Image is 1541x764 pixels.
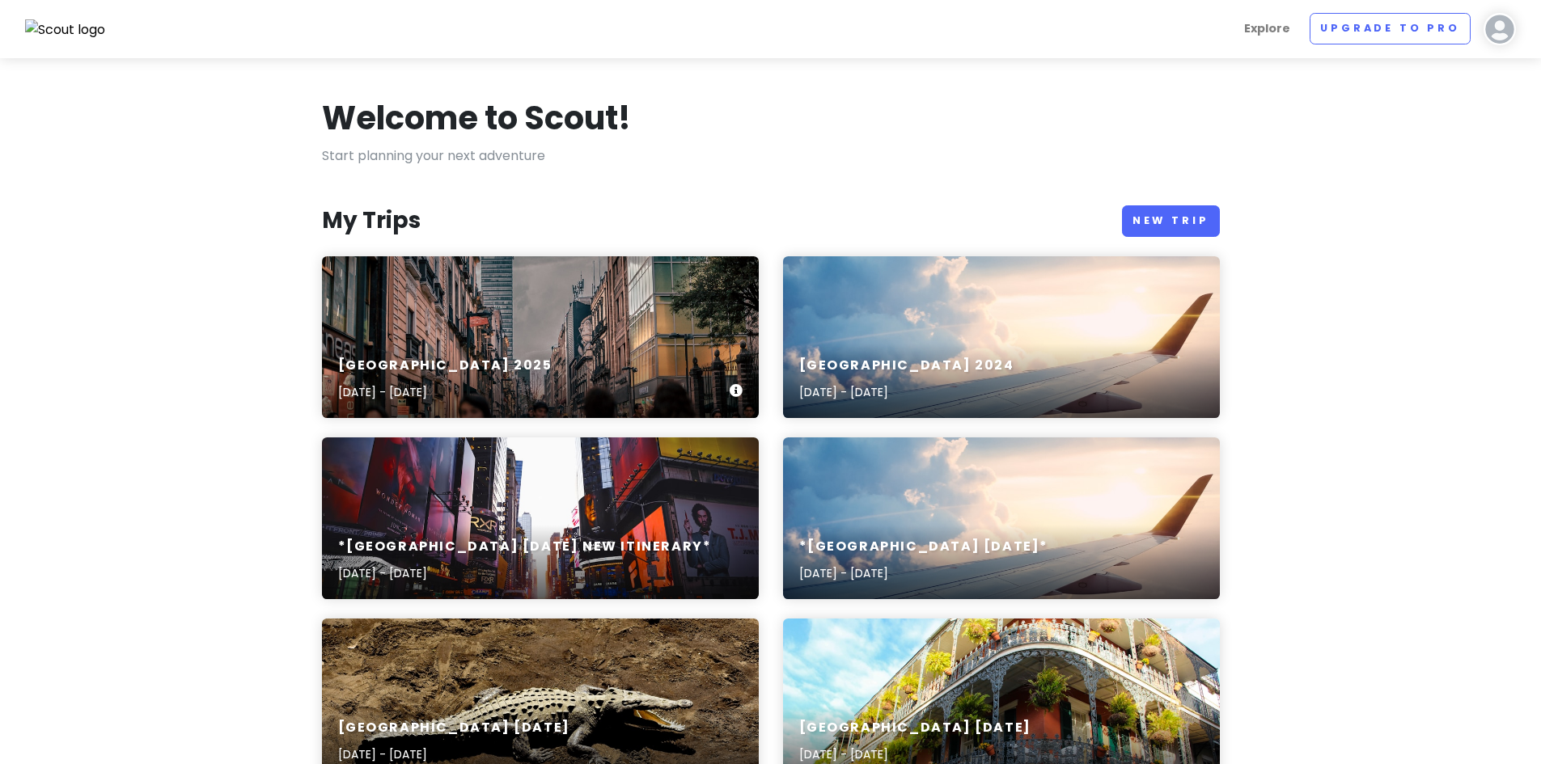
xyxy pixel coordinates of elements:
p: Start planning your next adventure [322,146,1220,167]
h1: Welcome to Scout! [322,97,631,139]
h3: My Trips [322,206,421,235]
a: Explore [1238,13,1297,44]
a: New Trip [1122,205,1220,237]
h6: *[GEOGRAPHIC_DATA] [DATE]* [799,538,1049,555]
a: Time Square, New York during daytime*[GEOGRAPHIC_DATA] [DATE] NEW itinerary*[DATE] - [DATE] [322,437,759,599]
p: [DATE] - [DATE] [799,745,1031,763]
p: [DATE] - [DATE] [338,383,552,401]
h6: [GEOGRAPHIC_DATA] [DATE] [338,720,570,737]
h6: [GEOGRAPHIC_DATA] 2024 [799,357,1014,374]
img: Scout logo [25,19,106,40]
p: [DATE] - [DATE] [799,383,1014,401]
a: aerial photography of airliner[GEOGRAPHIC_DATA] 2024[DATE] - [DATE] [783,256,1220,418]
p: [DATE] - [DATE] [338,745,570,763]
a: Upgrade to Pro [1310,13,1471,44]
a: lot of people walking on street[GEOGRAPHIC_DATA] 2025[DATE] - [DATE] [322,256,759,418]
h6: *[GEOGRAPHIC_DATA] [DATE] NEW itinerary* [338,538,712,555]
img: User profile [1484,13,1516,45]
h6: [GEOGRAPHIC_DATA] 2025 [338,357,552,374]
p: [DATE] - [DATE] [799,564,1049,582]
h6: [GEOGRAPHIC_DATA] [DATE] [799,720,1031,737]
p: [DATE] - [DATE] [338,564,712,582]
a: aerial photography of airliner*[GEOGRAPHIC_DATA] [DATE]*[DATE] - [DATE] [783,437,1220,599]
